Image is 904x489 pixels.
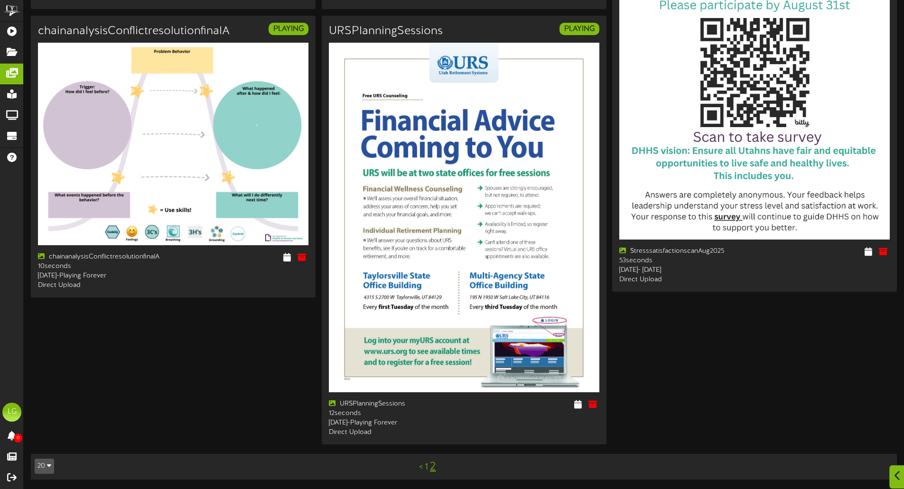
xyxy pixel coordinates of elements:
[14,434,22,443] span: 0
[329,25,443,37] h3: URSPlanningSessions
[273,25,304,33] strong: PLAYING
[35,459,54,474] button: 20
[38,25,230,37] h3: chainanalysisConflictresolutionfinalA
[2,403,21,422] div: LG
[329,428,457,437] div: Direct Upload
[38,262,166,271] div: 10 seconds
[619,275,747,285] div: Direct Upload
[419,462,423,472] a: <
[38,271,166,281] div: [DATE] - Playing Forever
[329,399,457,409] div: URSPlanningSessions
[619,247,747,256] div: StresssatisfactionscanAug2025
[430,461,436,473] a: 2
[564,25,595,33] strong: PLAYING
[38,43,308,246] img: 645193d6-ad2c-433d-a3aa-b03655ae5e8a.png
[619,266,747,275] div: [DATE] - [DATE]
[38,281,166,290] div: Direct Upload
[329,409,457,418] div: 12 seconds
[425,462,428,472] a: 1
[38,252,166,262] div: chainanalysisConflictresolutionfinalA
[329,418,457,428] div: [DATE] - Playing Forever
[329,43,599,393] img: 2a99b930-097c-4019-ad5a-4fd7e8d49920.jpg
[619,256,747,266] div: 53 seconds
